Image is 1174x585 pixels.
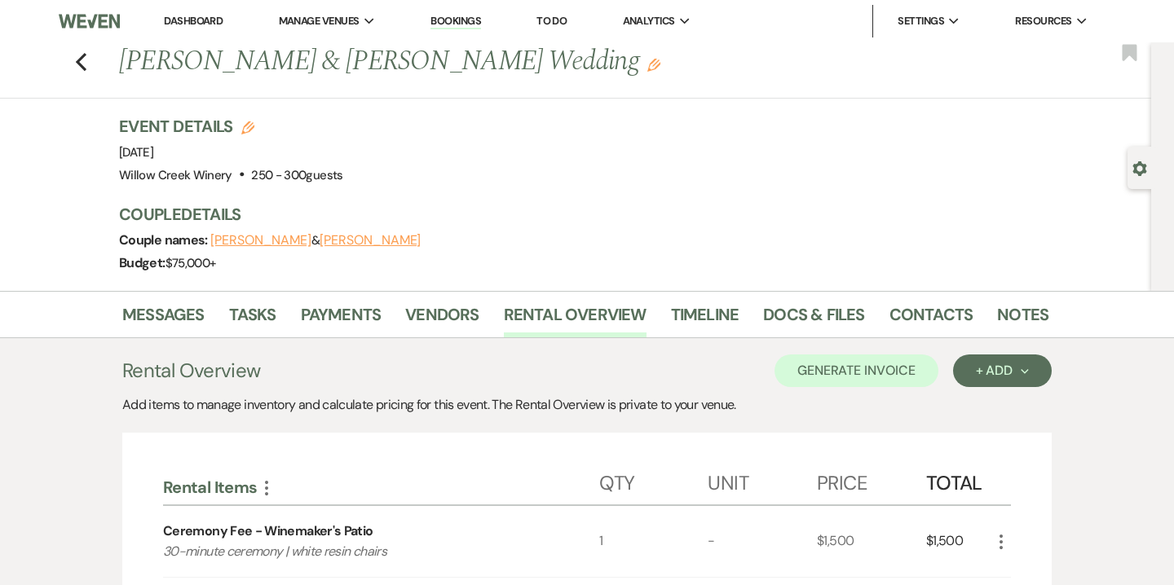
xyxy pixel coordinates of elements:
a: Tasks [229,301,276,337]
span: & [210,232,421,249]
div: Ceremony Fee - Winemaker's Patio [163,521,373,541]
span: Manage Venues [279,13,360,29]
h1: [PERSON_NAME] & [PERSON_NAME] Wedding [119,42,850,81]
span: Resources [1015,13,1071,29]
a: Notes [997,301,1048,337]
a: Bookings [430,14,481,29]
p: 30-minute ceremony | white resin chairs [163,541,555,562]
a: Vendors [405,301,479,337]
a: Contacts [889,301,973,337]
a: Dashboard [164,14,223,28]
span: Willow Creek Winery [119,167,232,183]
button: Generate Invoice [775,354,938,387]
div: Qty [599,455,708,504]
h3: Event Details [119,115,343,138]
a: To Do [536,14,567,28]
span: $75,000+ [166,255,216,271]
button: Edit [647,57,660,72]
button: Open lead details [1132,160,1147,175]
button: [PERSON_NAME] [320,234,421,247]
a: Payments [301,301,382,337]
div: $1,500 [926,506,991,578]
div: Add items to manage inventory and calculate pricing for this event. The Rental Overview is privat... [122,395,1052,415]
div: + Add [976,364,1029,377]
div: Rental Items [163,477,599,498]
span: Couple names: [119,231,210,249]
a: Rental Overview [504,301,647,337]
span: [DATE] [119,144,153,161]
span: Budget: [119,254,166,271]
h3: Rental Overview [122,356,260,385]
div: Unit [708,455,817,504]
button: [PERSON_NAME] [210,234,311,247]
span: Analytics [623,13,675,29]
a: Messages [122,301,205,337]
div: Total [926,455,991,504]
div: Price [817,455,926,504]
span: 250 - 300 guests [251,167,342,183]
h3: Couple Details [119,203,1032,226]
a: Docs & Files [763,301,864,337]
span: Settings [898,13,944,29]
button: + Add [953,354,1052,387]
div: - [708,506,817,578]
img: Weven Logo [59,4,120,38]
div: 1 [599,506,708,578]
a: Timeline [671,301,739,337]
div: $1,500 [817,506,926,578]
